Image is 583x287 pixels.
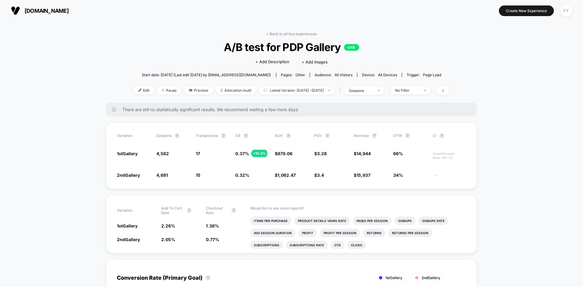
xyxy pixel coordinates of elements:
li: Items Per Purchase [250,217,291,225]
span: CR [235,133,240,138]
img: Visually logo [11,6,20,15]
button: ? [372,133,377,138]
span: There are still no statistically significant results. We recommend waiting a few more days [122,107,465,112]
span: Variation [117,206,150,215]
li: Signups Rate [418,217,448,225]
button: [DOMAIN_NAME] [9,6,70,15]
span: Allocation: multi [216,86,256,94]
li: Ctr [331,241,344,249]
li: Product Details Views Rate [294,217,350,225]
li: Subscriptions Rate [286,241,328,249]
span: Transactions [196,133,218,138]
p: Would like to see more reports? [250,206,466,210]
span: 3.28 [317,151,327,156]
span: other [295,73,305,77]
span: Latest Version: [DATE] - [DATE] [259,86,335,94]
span: Checkout Rate [206,206,228,215]
div: sessions [349,88,373,93]
img: end [328,90,330,91]
span: $ [275,151,292,156]
button: ? [231,208,236,213]
span: Page Load [423,73,441,77]
span: 4,681 [156,173,168,178]
img: calendar [264,89,267,92]
button: Create New Experience [499,5,554,16]
span: | [338,86,344,95]
span: $ [354,173,370,178]
span: CI [433,133,466,138]
span: 4,562 [156,151,169,156]
span: All Visitors [335,73,353,77]
img: end [162,89,165,92]
li: Subscriptions [250,241,283,249]
button: ? [187,208,192,213]
button: ? [244,133,248,138]
span: 2.26 % [161,223,175,228]
span: 879.06 [278,151,292,156]
span: $ [354,151,371,156]
span: 17 [196,151,200,156]
span: 3.4 [317,173,324,178]
button: ? [221,133,226,138]
button: ? [325,133,330,138]
span: 15,937 [356,173,370,178]
span: Insufficient data for CI [433,152,466,160]
button: FY [558,5,574,17]
span: 34% [393,173,403,178]
span: Pause [157,86,181,94]
li: Returns [363,229,385,237]
button: ? [405,133,410,138]
button: ? [286,133,291,138]
div: Pages: [281,73,305,77]
img: rebalance [220,89,223,92]
span: Sessions [156,133,172,138]
span: + Add Description [255,59,289,65]
span: Add To Cart Rate [161,206,184,215]
span: 2.05 % [161,237,175,242]
li: Returns Per Session [388,229,432,237]
span: OTW [393,133,427,138]
span: 1stGallery [117,151,138,156]
span: 1.36 % [206,223,219,228]
span: Start date: [DATE] (Last edit [DATE] by [EMAIL_ADDRESS][DOMAIN_NAME]) [142,73,271,77]
button: ? [175,133,179,138]
span: 15 [196,173,200,178]
span: 0.37 % [235,151,249,156]
li: Profit Per Session [320,229,360,237]
span: Variation [117,133,150,138]
span: $ [314,151,327,156]
li: Pages Per Session [353,217,391,225]
span: 0.77 % [206,237,219,242]
span: Edit [134,86,154,94]
span: 2ndGallery [117,173,140,178]
span: Device: [357,73,402,77]
li: Clicks [347,241,366,249]
span: 2ndGallery [421,275,440,280]
span: 66% [393,151,403,156]
div: No Filter [395,88,419,93]
li: Signups [394,217,415,225]
span: $ [275,173,296,178]
div: Audience: [315,73,353,77]
div: Trigger: [407,73,441,77]
span: Preview [184,86,213,94]
span: 1stGallery [385,275,402,280]
span: 1,062.47 [278,173,296,178]
span: 14,944 [356,151,371,156]
a: < Back to all live experiences [266,32,317,36]
div: + 16.3 % [252,150,267,157]
span: [DOMAIN_NAME] [25,8,69,14]
div: FY [560,5,572,17]
span: AOV [275,133,283,138]
span: 1stGallery [117,223,138,228]
span: all devices [378,73,397,77]
img: end [424,90,426,91]
li: Avg Session Duration [250,229,295,237]
span: --- [433,173,466,178]
span: + Add Images [302,60,328,64]
span: 2ndGallery [117,237,140,242]
img: end [378,90,380,91]
span: $ [314,173,324,178]
li: Profit [298,229,317,237]
button: ? [439,133,444,138]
